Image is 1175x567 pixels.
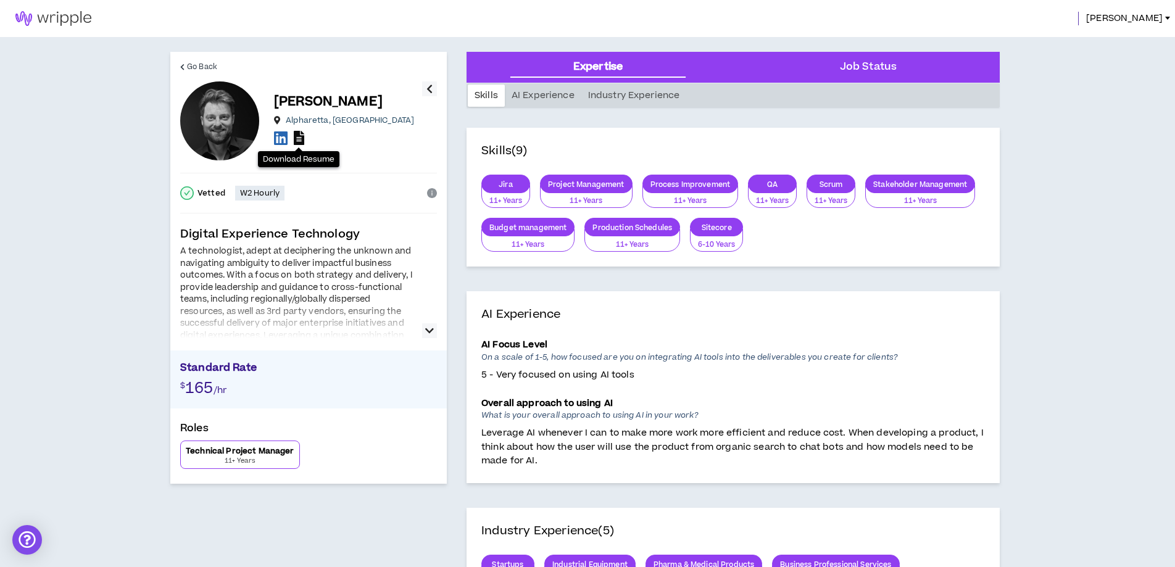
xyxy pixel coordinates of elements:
[698,239,735,250] p: 6-10 Years
[481,306,985,323] h4: AI Experience
[489,196,522,207] p: 11+ Years
[642,185,739,209] button: 11+ Years
[225,456,255,466] p: 11+ Years
[481,352,985,368] p: On a scale of 1-5, how focused are you on integrating AI tools into the deliverables you create f...
[481,338,985,352] p: AI Focus Level
[481,185,530,209] button: 11+ Years
[581,85,687,107] div: Industry Experience
[197,188,225,198] p: Vetted
[749,180,796,189] p: QA
[286,115,414,125] p: Alpharetta , [GEOGRAPHIC_DATA]
[240,188,280,198] p: W2 Hourly
[691,223,742,232] p: Sitecore
[866,180,974,189] p: Stakeholder Management
[592,239,672,250] p: 11+ Years
[482,223,574,232] p: Budget management
[186,446,294,456] p: Technical Project Manager
[573,59,623,75] div: Expertise
[865,185,975,209] button: 11+ Years
[505,85,581,107] div: AI Experience
[180,52,217,81] a: Go Back
[481,426,985,468] p: Leverage AI whenever I can to make more work more efficient and reduce cost. When developing a pr...
[180,81,259,160] div: Michael C.
[482,180,529,189] p: Jira
[274,93,383,110] p: [PERSON_NAME]
[807,180,855,189] p: Scrum
[643,180,738,189] p: Process Improvement
[489,239,567,250] p: 11+ Years
[840,59,897,75] div: Job Status
[584,229,680,252] button: 11+ Years
[1086,12,1163,25] span: [PERSON_NAME]
[481,143,528,160] h4: Skills (9)
[815,196,847,207] p: 11+ Years
[180,186,194,200] span: check-circle
[650,196,731,207] p: 11+ Years
[481,397,985,410] p: Overall approach to using AI
[585,223,679,232] p: Production Schedules
[690,229,743,252] button: 6-10 Years
[541,180,632,189] p: Project Management
[548,196,625,207] p: 11+ Years
[756,196,789,207] p: 11+ Years
[481,523,614,540] h4: Industry Experience (5)
[187,61,217,73] span: Go Back
[481,410,985,426] p: What is your overall approach to using AI in your work?
[180,246,415,474] div: A technologist, adept at deciphering the unknown and navigating ambiguity to deliver impactful bu...
[540,185,633,209] button: 11+ Years
[873,196,967,207] p: 11+ Years
[180,380,185,391] span: $
[180,421,437,441] p: Roles
[748,185,797,209] button: 11+ Years
[180,360,437,379] p: Standard Rate
[180,226,437,243] p: Digital Experience Technology
[12,525,42,555] div: Open Intercom Messenger
[481,368,985,382] p: 5 - Very focused on using AI tools
[481,229,575,252] button: 11+ Years
[263,154,334,165] p: Download Resume
[185,378,213,399] span: 165
[427,188,437,198] span: info-circle
[807,185,855,209] button: 11+ Years
[468,85,505,107] div: Skills
[214,384,226,397] span: /hr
